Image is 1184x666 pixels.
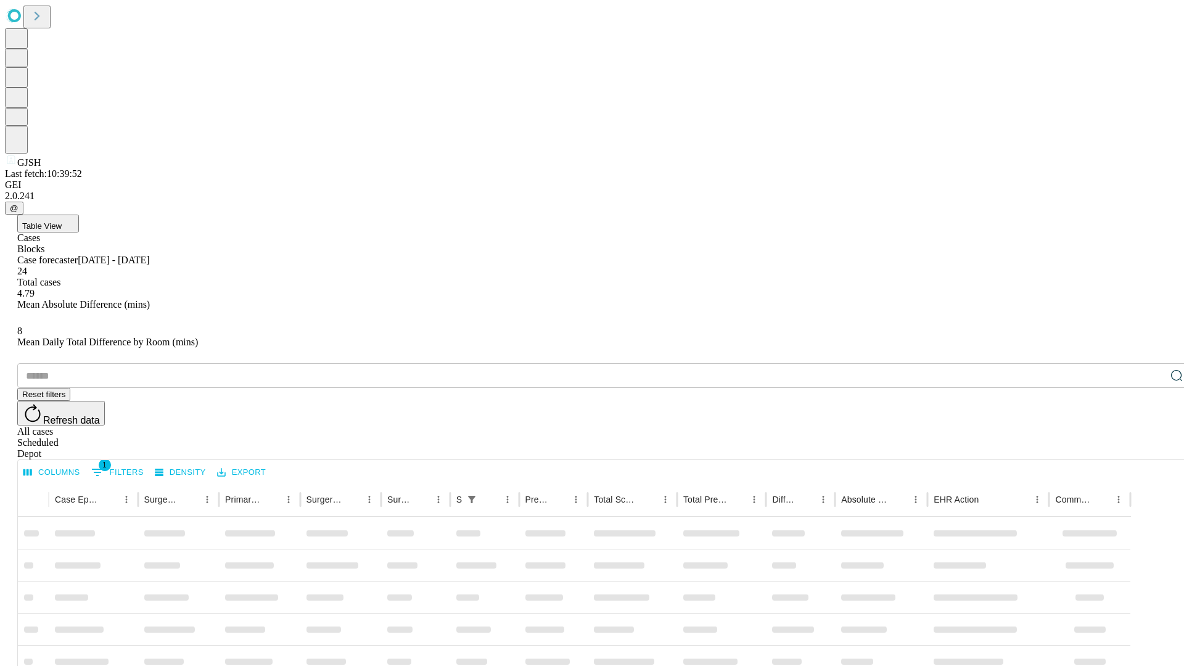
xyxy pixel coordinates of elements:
span: Refresh data [43,415,100,425]
div: Scheduled In Room Duration [456,495,462,504]
button: Reset filters [17,388,70,401]
div: Total Predicted Duration [683,495,728,504]
button: Sort [639,491,657,508]
div: Comments [1055,495,1091,504]
div: Primary Service [225,495,261,504]
button: Menu [430,491,447,508]
div: Case Epic Id [55,495,99,504]
div: Difference [772,495,796,504]
div: 2.0.241 [5,191,1179,202]
button: @ [5,202,23,215]
span: Total cases [17,277,60,287]
button: Table View [17,215,79,232]
button: Menu [199,491,216,508]
button: Sort [343,491,361,508]
span: GJSH [17,157,41,168]
span: 4.79 [17,288,35,298]
span: Reset filters [22,390,65,399]
button: Sort [263,491,280,508]
button: Sort [550,491,567,508]
span: Table View [22,221,62,231]
div: Surgery Name [306,495,342,504]
button: Sort [980,491,997,508]
button: Menu [657,491,674,508]
button: Density [152,463,209,482]
button: Show filters [88,462,147,482]
button: Menu [280,491,297,508]
div: Surgeon Name [144,495,180,504]
button: Menu [499,491,516,508]
div: GEI [5,179,1179,191]
span: Mean Absolute Difference (mins) [17,299,150,310]
button: Sort [413,491,430,508]
button: Menu [1110,491,1127,508]
button: Export [214,463,269,482]
button: Sort [890,491,907,508]
button: Sort [1093,491,1110,508]
button: Sort [101,491,118,508]
button: Menu [567,491,585,508]
button: Menu [907,491,924,508]
div: Total Scheduled Duration [594,495,638,504]
button: Menu [746,491,763,508]
button: Menu [118,491,135,508]
div: 1 active filter [463,491,480,508]
button: Refresh data [17,401,105,425]
span: Case forecaster [17,255,78,265]
button: Show filters [463,491,480,508]
span: 8 [17,326,22,336]
div: Absolute Difference [841,495,889,504]
button: Sort [728,491,746,508]
span: [DATE] - [DATE] [78,255,149,265]
button: Sort [181,491,199,508]
span: 1 [99,459,111,471]
span: 24 [17,266,27,276]
span: Mean Daily Total Difference by Room (mins) [17,337,198,347]
div: EHR Action [934,495,979,504]
button: Menu [1029,491,1046,508]
button: Sort [797,491,815,508]
div: Predicted In Room Duration [525,495,549,504]
button: Menu [815,491,832,508]
span: Last fetch: 10:39:52 [5,168,82,179]
button: Sort [482,491,499,508]
button: Select columns [20,463,83,482]
button: Menu [361,491,378,508]
div: Surgery Date [387,495,411,504]
span: @ [10,203,18,213]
